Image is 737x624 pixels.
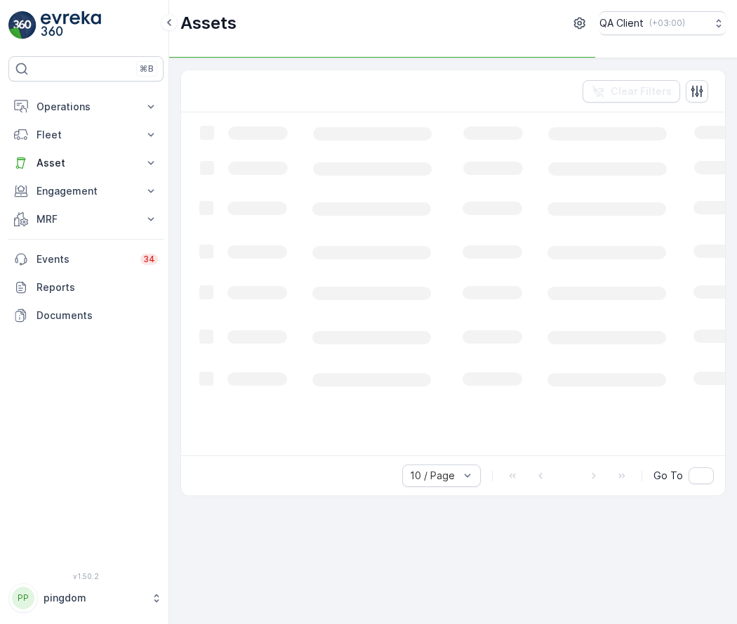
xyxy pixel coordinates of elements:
[8,301,164,330] a: Documents
[8,245,164,273] a: Events34
[599,16,644,30] p: QA Client
[8,205,164,233] button: MRF
[180,12,237,34] p: Assets
[44,591,144,605] p: pingdom
[8,583,164,613] button: PPpingdom
[8,572,164,580] span: v 1.50.2
[36,100,135,114] p: Operations
[41,11,101,39] img: logo_light-DOdMpM7g.png
[12,587,34,609] div: PP
[8,11,36,39] img: logo
[36,184,135,198] p: Engagement
[36,308,158,323] p: Documents
[36,280,158,294] p: Reports
[143,254,155,265] p: 34
[599,11,726,35] button: QA Client(+03:00)
[649,18,685,29] p: ( +03:00 )
[36,252,132,266] p: Events
[653,469,683,483] span: Go To
[36,128,135,142] p: Fleet
[8,177,164,205] button: Engagement
[583,80,680,103] button: Clear Filters
[140,63,154,74] p: ⌘B
[611,84,672,98] p: Clear Filters
[8,121,164,149] button: Fleet
[8,149,164,177] button: Asset
[36,156,135,170] p: Asset
[36,212,135,226] p: MRF
[8,273,164,301] a: Reports
[8,93,164,121] button: Operations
